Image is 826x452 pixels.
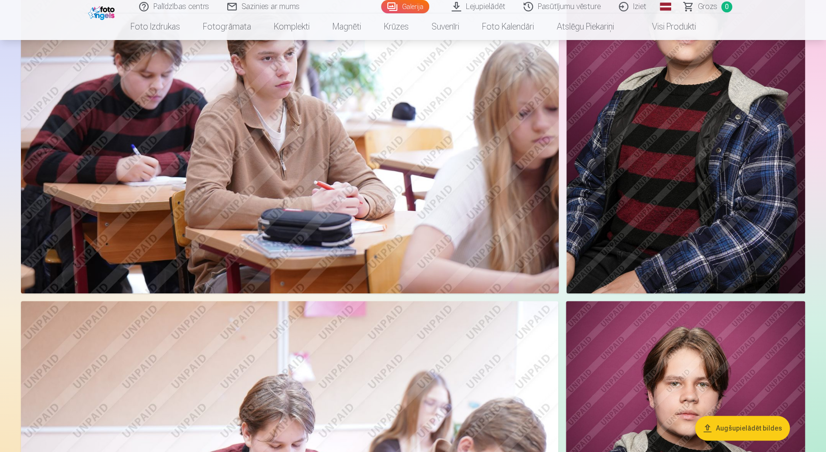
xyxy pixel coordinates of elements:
[698,1,717,12] span: Grozs
[695,416,790,441] button: Augšupielādēt bildes
[321,13,373,40] a: Magnēti
[625,13,707,40] a: Visi produkti
[373,13,420,40] a: Krūzes
[262,13,321,40] a: Komplekti
[721,1,732,12] span: 0
[420,13,471,40] a: Suvenīri
[88,4,117,20] img: /fa1
[191,13,262,40] a: Fotogrāmata
[471,13,545,40] a: Foto kalendāri
[119,13,191,40] a: Foto izdrukas
[545,13,625,40] a: Atslēgu piekariņi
